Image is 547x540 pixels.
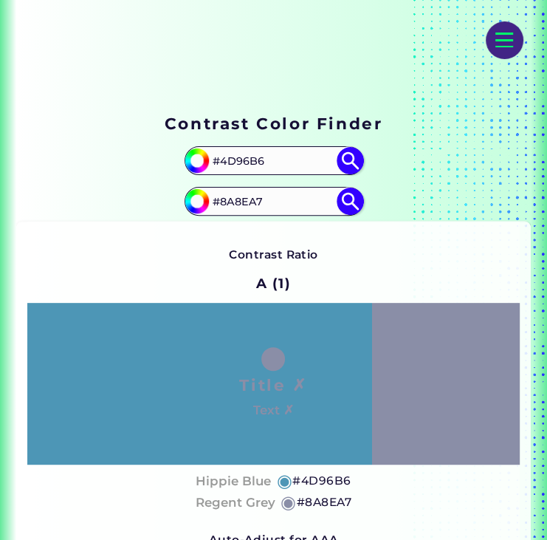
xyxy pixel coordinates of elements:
[229,247,318,262] strong: Contrast Ratio
[207,148,340,173] input: type color 1..
[297,493,351,512] h5: #8A8EA7
[196,492,275,513] h4: Regent Grey
[277,472,293,490] h5: ◉
[207,189,340,213] input: type color 2..
[292,471,351,491] h5: #4D96B6
[250,267,297,300] h2: A (1)
[239,374,307,396] h1: Title ✗
[253,400,294,421] h4: Text ✗
[337,147,364,174] img: icon search
[281,493,297,511] h5: ◉
[165,112,382,134] h1: Contrast Color Finder
[196,471,271,492] h4: Hippie Blue
[337,188,364,215] img: icon search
